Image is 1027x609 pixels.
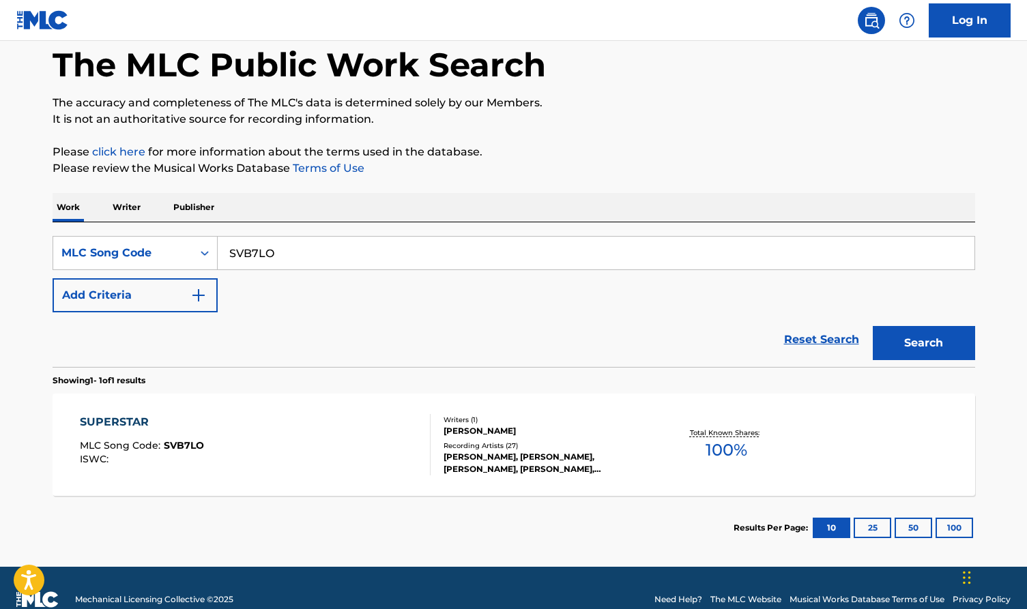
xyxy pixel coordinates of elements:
p: Showing 1 - 1 of 1 results [53,374,145,387]
div: [PERSON_NAME], [PERSON_NAME], [PERSON_NAME], [PERSON_NAME], [PERSON_NAME] [444,451,650,475]
p: Total Known Shares: [690,428,763,438]
div: MLC Song Code [61,245,184,261]
a: click here [92,145,145,158]
a: Reset Search [777,325,866,355]
a: Public Search [858,7,885,34]
h1: The MLC Public Work Search [53,44,546,85]
p: The accuracy and completeness of The MLC's data is determined solely by our Members. [53,95,975,111]
iframe: Chat Widget [959,544,1027,609]
button: Add Criteria [53,278,218,312]
div: Help [893,7,921,34]
img: search [863,12,880,29]
span: SVB7LO [164,439,204,451]
div: Writers ( 1 ) [444,415,650,425]
button: 50 [895,518,932,538]
span: 100 % [706,438,747,462]
img: help [899,12,915,29]
p: Publisher [169,193,218,222]
img: MLC Logo [16,10,69,30]
div: [PERSON_NAME] [444,425,650,437]
p: Results Per Page: [734,522,811,534]
p: Work [53,193,84,222]
a: Terms of Use [290,162,364,175]
a: Log In [929,3,1011,38]
button: Search [873,326,975,360]
p: It is not an authoritative source for recording information. [53,111,975,128]
button: 10 [813,518,850,538]
button: 25 [854,518,891,538]
p: Writer [109,193,145,222]
button: 100 [936,518,973,538]
a: Musical Works Database Terms of Use [790,593,944,606]
div: Drag [963,557,971,598]
p: Please for more information about the terms used in the database. [53,144,975,160]
span: ISWC : [80,453,112,465]
a: Need Help? [654,593,702,606]
form: Search Form [53,236,975,367]
div: Recording Artists ( 27 ) [444,441,650,451]
p: Please review the Musical Works Database [53,160,975,177]
div: SUPERSTAR [80,414,204,430]
a: Privacy Policy [953,593,1011,606]
img: logo [16,591,59,608]
span: Mechanical Licensing Collective © 2025 [75,593,233,606]
a: The MLC Website [710,593,781,606]
span: MLC Song Code : [80,439,164,451]
img: 9d2ae6d4665cec9f34b9.svg [190,287,207,303]
a: SUPERSTARMLC Song Code:SVB7LOISWC:Writers (1)[PERSON_NAME]Recording Artists (27)[PERSON_NAME], [P... [53,393,975,496]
